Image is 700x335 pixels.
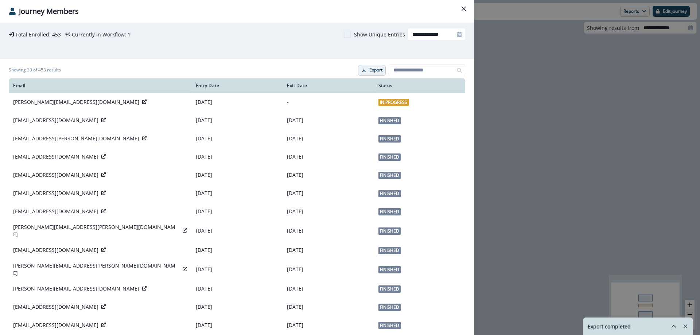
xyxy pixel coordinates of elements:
[196,153,278,160] p: [DATE]
[287,266,369,273] p: [DATE]
[13,171,98,179] p: [EMAIL_ADDRESS][DOMAIN_NAME]
[13,223,180,238] p: [PERSON_NAME][EMAIL_ADDRESS][PERSON_NAME][DOMAIN_NAME]
[354,31,405,38] p: Show Unique Entries
[668,321,680,332] button: hide-exports
[287,190,369,197] p: [DATE]
[378,117,401,124] span: Finished
[378,172,401,179] span: Finished
[13,190,98,197] p: [EMAIL_ADDRESS][DOMAIN_NAME]
[128,31,131,38] p: 1
[287,98,369,106] p: -
[287,83,369,89] div: Exit Date
[52,31,61,38] p: 453
[287,208,369,215] p: [DATE]
[13,246,98,254] p: [EMAIL_ADDRESS][DOMAIN_NAME]
[196,227,278,234] p: [DATE]
[287,246,369,254] p: [DATE]
[287,303,369,311] p: [DATE]
[662,318,677,335] button: hide-exports
[13,208,98,215] p: [EMAIL_ADDRESS][DOMAIN_NAME]
[287,135,369,142] p: [DATE]
[358,65,386,76] button: Export
[369,67,382,73] p: Export
[196,171,278,179] p: [DATE]
[196,83,278,89] div: Entry Date
[13,303,98,311] p: [EMAIL_ADDRESS][DOMAIN_NAME]
[196,208,278,215] p: [DATE]
[287,153,369,160] p: [DATE]
[378,227,401,235] span: Finished
[9,67,61,73] h1: Showing 30 of 453 results
[196,303,278,311] p: [DATE]
[378,153,401,161] span: Finished
[378,190,401,197] span: Finished
[287,117,369,124] p: [DATE]
[196,285,278,292] p: [DATE]
[13,117,98,124] p: [EMAIL_ADDRESS][DOMAIN_NAME]
[378,135,401,143] span: Finished
[287,322,369,329] p: [DATE]
[196,246,278,254] p: [DATE]
[378,322,401,329] span: Finished
[13,285,139,292] p: [PERSON_NAME][EMAIL_ADDRESS][DOMAIN_NAME]
[196,117,278,124] p: [DATE]
[378,266,401,273] span: Finished
[378,99,409,106] span: In Progress
[72,31,126,38] p: Currently in Workflow:
[13,153,98,160] p: [EMAIL_ADDRESS][DOMAIN_NAME]
[196,98,278,106] p: [DATE]
[196,135,278,142] p: [DATE]
[378,83,461,89] div: Status
[378,208,401,215] span: Finished
[13,83,187,89] div: Email
[13,135,139,142] p: [EMAIL_ADDRESS][PERSON_NAME][DOMAIN_NAME]
[196,322,278,329] p: [DATE]
[378,247,401,254] span: Finished
[458,3,470,15] button: Close
[588,323,631,330] p: Export completed
[378,285,401,293] span: Finished
[15,31,51,38] p: Total Enrolled:
[13,262,180,277] p: [PERSON_NAME][EMAIL_ADDRESS][PERSON_NAME][DOMAIN_NAME]
[287,227,369,234] p: [DATE]
[378,304,401,311] span: Finished
[680,321,691,332] button: Remove-exports
[19,6,79,17] p: Journey Members
[196,190,278,197] p: [DATE]
[13,98,139,106] p: [PERSON_NAME][EMAIL_ADDRESS][DOMAIN_NAME]
[196,266,278,273] p: [DATE]
[13,322,98,329] p: [EMAIL_ADDRESS][DOMAIN_NAME]
[287,171,369,179] p: [DATE]
[287,285,369,292] p: [DATE]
